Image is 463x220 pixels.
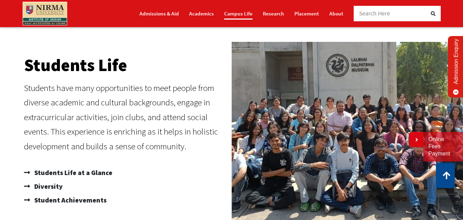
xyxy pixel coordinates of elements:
a: Campus Life [224,8,253,20]
a: Online Fees Payment [428,136,458,157]
img: main_logo [23,2,67,25]
a: Placement [294,8,319,20]
p: Students have many opportunities to meet people from diverse academic and cultural backgrounds, e... [24,81,228,154]
h2: Students Life [24,57,228,74]
a: Students Life at a Glance [24,166,228,180]
span: Search Here [359,10,390,17]
a: About [329,8,343,20]
a: Academics [189,8,214,20]
span: Diversity [33,180,63,193]
a: Admissions & Aid [139,8,179,20]
a: Research [263,8,284,20]
span: Student Achievements [33,193,107,207]
a: Student Achievements [24,193,228,207]
span: Students Life at a Glance [33,166,112,180]
a: Diversity [24,180,228,193]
